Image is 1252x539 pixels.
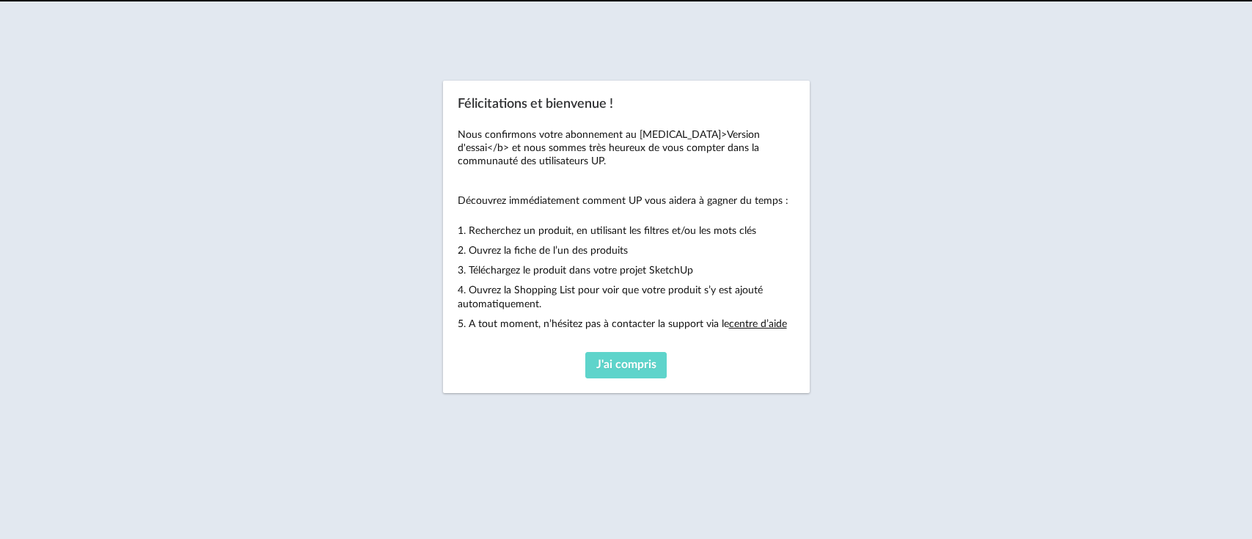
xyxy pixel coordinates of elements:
p: 4. Ouvrez la Shopping List pour voir que votre produit s’y est ajouté automatiquement. [458,284,795,310]
p: 1. Recherchez un produit, en utilisant les filtres et/ou les mots clés [458,224,795,238]
p: 3. Téléchargez le produit dans votre projet SketchUp [458,264,795,277]
span: Félicitations et bienvenue ! [458,98,613,111]
a: centre d’aide [729,319,787,329]
p: 5. A tout moment, n’hésitez pas à contacter la support via le [458,318,795,331]
div: Félicitations et bienvenue ! [443,81,810,393]
p: 2. Ouvrez la fiche de l’un des produits [458,244,795,257]
p: Découvrez immédiatement comment UP vous aidera à gagner du temps : [458,194,795,208]
p: Nous confirmons votre abonnement au [MEDICAL_DATA]>Version d'essai</b> et nous sommes très heureu... [458,128,795,169]
span: J'ai compris [596,359,656,370]
button: J'ai compris [585,352,667,378]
